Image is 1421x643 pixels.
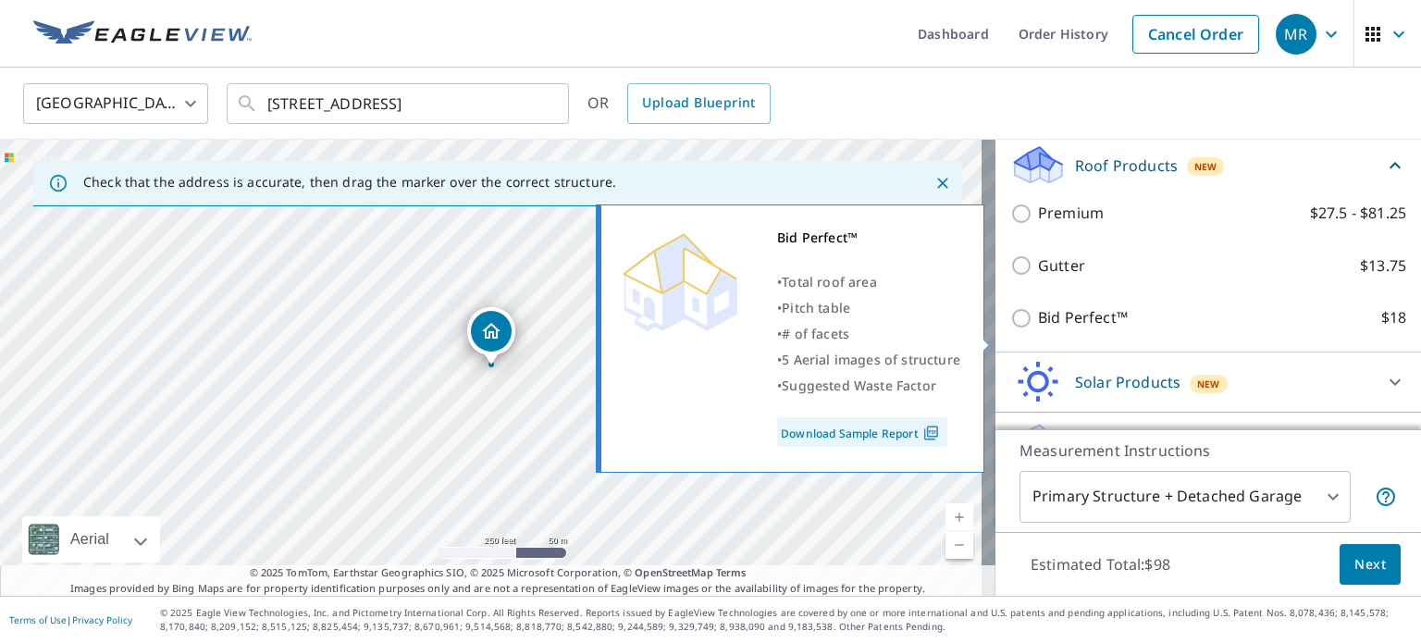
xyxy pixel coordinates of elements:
div: MR [1276,14,1316,55]
p: Gutter [1038,254,1085,278]
a: Terms of Use [9,613,67,626]
div: Bid Perfect™ [777,225,960,251]
span: 5 Aerial images of structure [782,351,960,368]
a: Terms [716,565,747,579]
span: Pitch table [782,299,850,316]
div: Aerial [65,516,115,563]
a: Privacy Policy [72,613,132,626]
button: Next [1340,544,1401,586]
p: Measurement Instructions [1019,439,1397,462]
p: Bid Perfect™ [1038,306,1128,329]
p: $18 [1381,306,1406,329]
p: | [9,614,132,625]
a: Upload Blueprint [627,83,770,124]
div: • [777,347,960,373]
p: Solar Products [1075,371,1180,393]
img: EV Logo [33,20,252,48]
div: Aerial [22,516,160,563]
a: Download Sample Report [777,417,947,447]
span: Total roof area [782,273,877,291]
div: • [777,373,960,399]
span: © 2025 TomTom, Earthstar Geographics SIO, © 2025 Microsoft Corporation, © [250,565,747,581]
div: Primary Structure + Detached Garage [1019,471,1351,523]
img: Pdf Icon [919,425,944,441]
div: • [777,321,960,347]
span: Suggested Waste Factor [782,377,936,394]
div: Solar ProductsNew [1010,360,1406,404]
a: Cancel Order [1132,15,1259,54]
p: Roof Products [1075,155,1178,177]
div: Roof ProductsNew [1010,143,1406,187]
p: $13.75 [1360,254,1406,278]
input: Search by address or latitude-longitude [267,78,531,130]
p: © 2025 Eagle View Technologies, Inc. and Pictometry International Corp. All Rights Reserved. Repo... [160,606,1412,634]
div: Walls ProductsNew [1010,420,1406,464]
div: Dropped pin, building 1, Residential property, 9619 Torresdale Ave Philadelphia, PA 19114 [467,307,515,365]
span: New [1197,377,1220,391]
div: • [777,295,960,321]
div: • [777,269,960,295]
p: Estimated Total: $98 [1016,544,1185,585]
a: Current Level 17, Zoom Out [945,531,973,559]
div: [GEOGRAPHIC_DATA] [23,78,208,130]
div: OR [587,83,771,124]
span: Upload Blueprint [642,92,755,115]
img: Premium [615,225,745,336]
p: $27.5 - $81.25 [1310,202,1406,225]
a: Current Level 17, Zoom In [945,503,973,531]
p: Check that the address is accurate, then drag the marker over the correct structure. [83,174,616,191]
button: Close [931,171,955,195]
span: # of facets [782,325,849,342]
span: New [1194,159,1217,174]
a: OpenStreetMap [635,565,712,579]
span: Next [1354,553,1386,576]
p: Premium [1038,202,1104,225]
span: Your report will include the primary structure and a detached garage if one exists. [1375,486,1397,508]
